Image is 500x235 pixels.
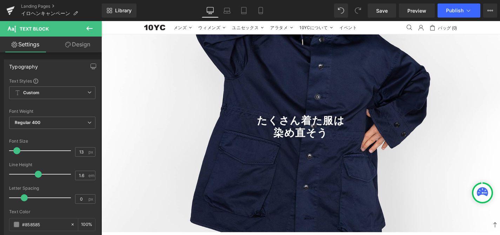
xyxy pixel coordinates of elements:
[334,4,348,18] button: Undo
[22,221,67,228] input: Color
[20,26,49,32] span: Text Block
[126,112,298,125] h1: 染め直そう
[9,109,95,114] div: Font Weight
[438,4,480,18] button: Publish
[483,4,497,18] button: More
[46,4,68,10] img: 10YC
[446,8,464,13] span: Publish
[235,4,252,18] a: Tablet
[23,90,39,96] b: Custom
[351,4,365,18] button: Redo
[126,99,298,112] h1: たくさん着た服は
[253,5,273,9] span: イベント
[252,4,269,18] a: Mobile
[77,5,91,9] span: メンズ
[180,5,199,9] span: アラタメ
[102,4,136,18] a: New Library
[9,209,95,214] div: Text Color
[399,4,435,18] a: Preview
[21,11,70,16] span: イロヘンキャンペーン
[9,162,95,167] div: Line Height
[9,78,95,84] div: Text Styles
[211,5,241,9] span: 10YCについて
[9,139,95,144] div: Font Size
[21,4,102,9] a: Landing Pages
[349,2,379,11] a: バッグ (0)
[88,173,94,178] span: em
[15,120,41,125] b: Regular 400
[219,4,235,18] a: Laptop
[139,5,168,9] span: ユニセックス
[376,7,388,14] span: Save
[103,5,127,9] span: ウィメンズ
[88,197,94,201] span: px
[88,150,94,154] span: px
[9,60,38,70] div: Typography
[52,37,103,52] a: Design
[46,4,68,10] a: 10YC10YC
[9,186,95,191] div: Letter Spacing
[407,7,426,14] span: Preview
[78,218,95,231] div: %
[115,7,132,14] span: Library
[202,4,219,18] a: Desktop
